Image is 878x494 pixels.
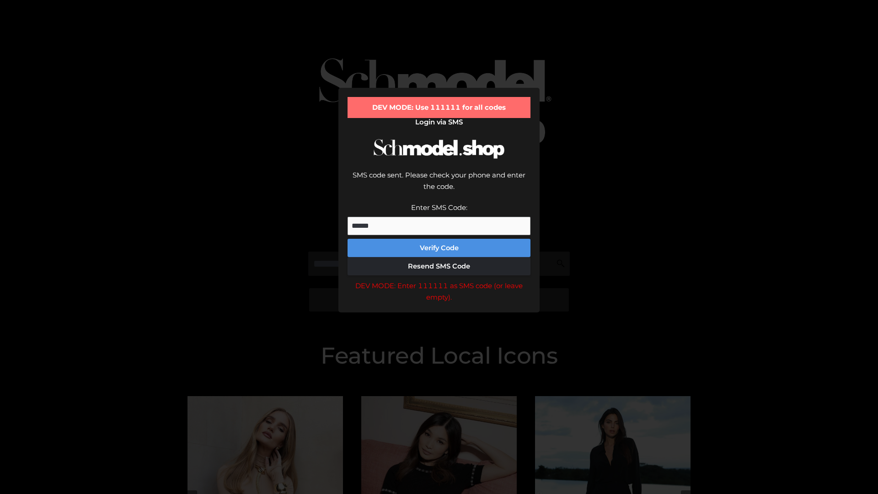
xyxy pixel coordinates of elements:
div: DEV MODE: Enter 111111 as SMS code (or leave empty). [348,280,530,303]
button: Verify Code [348,239,530,257]
label: Enter SMS Code: [411,203,467,212]
div: DEV MODE: Use 111111 for all codes [348,97,530,118]
button: Resend SMS Code [348,257,530,275]
img: Schmodel Logo [370,131,508,167]
div: SMS code sent. Please check your phone and enter the code. [348,169,530,202]
h2: Login via SMS [348,118,530,126]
